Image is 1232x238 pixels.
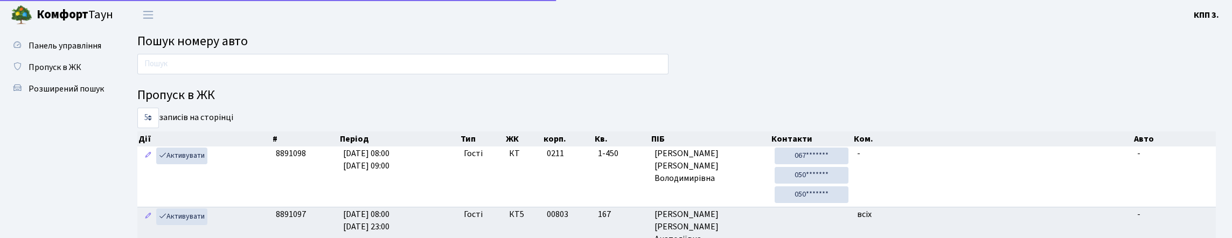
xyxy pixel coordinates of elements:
[156,208,207,225] a: Активувати
[29,40,101,52] span: Панель управління
[135,6,162,24] button: Переключити навігацію
[598,148,645,160] span: 1-450
[29,83,104,95] span: Розширений пошук
[464,148,483,160] span: Гості
[272,131,338,146] th: #
[343,148,389,172] span: [DATE] 08:00 [DATE] 09:00
[137,88,1216,103] h4: Пропуск в ЖК
[29,61,81,73] span: Пропуск в ЖК
[5,57,113,78] a: Пропуск в ЖК
[857,148,860,159] span: -
[37,6,113,24] span: Таун
[460,131,505,146] th: Тип
[509,208,538,221] span: КТ5
[137,54,669,74] input: Пошук
[1194,9,1219,21] b: КПП 3.
[650,131,770,146] th: ПІБ
[5,35,113,57] a: Панель управління
[142,208,155,225] a: Редагувати
[598,208,645,221] span: 167
[137,108,159,128] select: записів на сторінці
[853,131,1133,146] th: Ком.
[547,148,564,159] span: 0211
[594,131,650,146] th: Кв.
[1133,131,1216,146] th: Авто
[1194,9,1219,22] a: КПП 3.
[505,131,542,146] th: ЖК
[339,131,460,146] th: Період
[547,208,568,220] span: 00803
[857,208,872,220] span: всіх
[464,208,483,221] span: Гості
[276,208,306,220] span: 8891097
[1137,148,1140,159] span: -
[276,148,306,159] span: 8891098
[5,78,113,100] a: Розширений пошук
[655,148,766,185] span: [PERSON_NAME] [PERSON_NAME] Володимирівна
[11,4,32,26] img: logo.png
[137,131,272,146] th: Дії
[343,208,389,233] span: [DATE] 08:00 [DATE] 23:00
[509,148,538,160] span: КТ
[770,131,853,146] th: Контакти
[37,6,88,23] b: Комфорт
[137,32,248,51] span: Пошук номеру авто
[142,148,155,164] a: Редагувати
[542,131,594,146] th: корп.
[137,108,233,128] label: записів на сторінці
[1137,208,1140,220] span: -
[156,148,207,164] a: Активувати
